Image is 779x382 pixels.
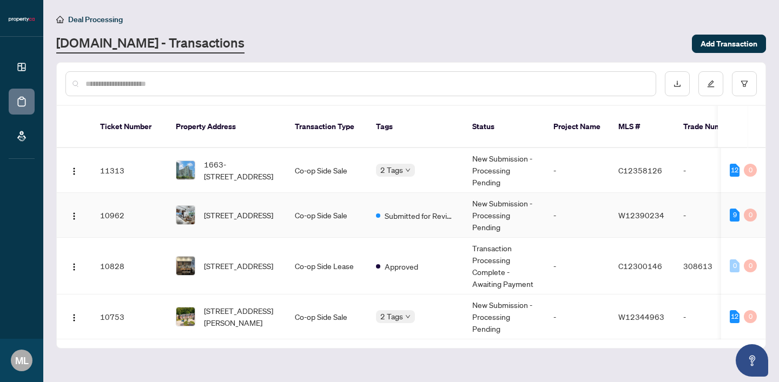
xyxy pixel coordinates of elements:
[91,193,167,238] td: 10962
[385,210,455,222] span: Submitted for Review
[70,263,78,271] img: Logo
[618,210,664,220] span: W12390234
[65,257,83,274] button: Logo
[545,106,610,148] th: Project Name
[741,80,748,88] span: filter
[610,106,675,148] th: MLS #
[618,165,662,175] span: C12358126
[70,313,78,322] img: Logo
[68,15,123,24] span: Deal Processing
[730,310,740,323] div: 12
[286,294,367,339] td: Co-op Side Sale
[675,106,750,148] th: Trade Number
[701,35,757,52] span: Add Transaction
[56,34,245,53] a: [DOMAIN_NAME] - Transactions
[545,148,610,193] td: -
[736,344,768,377] button: Open asap
[675,193,750,238] td: -
[618,312,664,321] span: W12344963
[9,16,35,23] img: logo
[730,259,740,272] div: 0
[176,257,195,275] img: thumbnail-img
[91,294,167,339] td: 10753
[286,238,367,294] td: Co-op Side Lease
[730,164,740,177] div: 12
[367,106,464,148] th: Tags
[91,238,167,294] td: 10828
[618,261,662,271] span: C12300146
[732,71,757,96] button: filter
[380,164,403,176] span: 2 Tags
[70,212,78,220] img: Logo
[464,193,545,238] td: New Submission - Processing Pending
[744,164,757,177] div: 0
[204,260,273,272] span: [STREET_ADDRESS]
[675,238,750,294] td: 308613
[167,106,286,148] th: Property Address
[464,106,545,148] th: Status
[464,238,545,294] td: Transaction Processing Complete - Awaiting Payment
[730,209,740,222] div: 9
[692,35,766,53] button: Add Transaction
[286,106,367,148] th: Transaction Type
[204,305,278,329] span: [STREET_ADDRESS][PERSON_NAME]
[545,193,610,238] td: -
[744,310,757,323] div: 0
[91,106,167,148] th: Ticket Number
[405,167,411,173] span: down
[545,294,610,339] td: -
[176,307,195,326] img: thumbnail-img
[545,238,610,294] td: -
[405,314,411,319] span: down
[675,294,750,339] td: -
[744,209,757,222] div: 0
[204,209,273,221] span: [STREET_ADDRESS]
[176,206,195,224] img: thumbnail-img
[385,260,418,272] span: Approved
[286,193,367,238] td: Co-op Side Sale
[674,80,681,88] span: download
[286,148,367,193] td: Co-op Side Sale
[665,71,690,96] button: download
[70,167,78,176] img: Logo
[380,310,403,323] span: 2 Tags
[464,294,545,339] td: New Submission - Processing Pending
[176,161,195,179] img: thumbnail-img
[698,71,723,96] button: edit
[15,353,29,368] span: ML
[91,148,167,193] td: 11313
[204,158,278,182] span: 1663-[STREET_ADDRESS]
[675,148,750,193] td: -
[707,80,715,88] span: edit
[65,162,83,179] button: Logo
[56,16,64,23] span: home
[464,148,545,193] td: New Submission - Processing Pending
[65,308,83,325] button: Logo
[744,259,757,272] div: 0
[65,206,83,224] button: Logo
